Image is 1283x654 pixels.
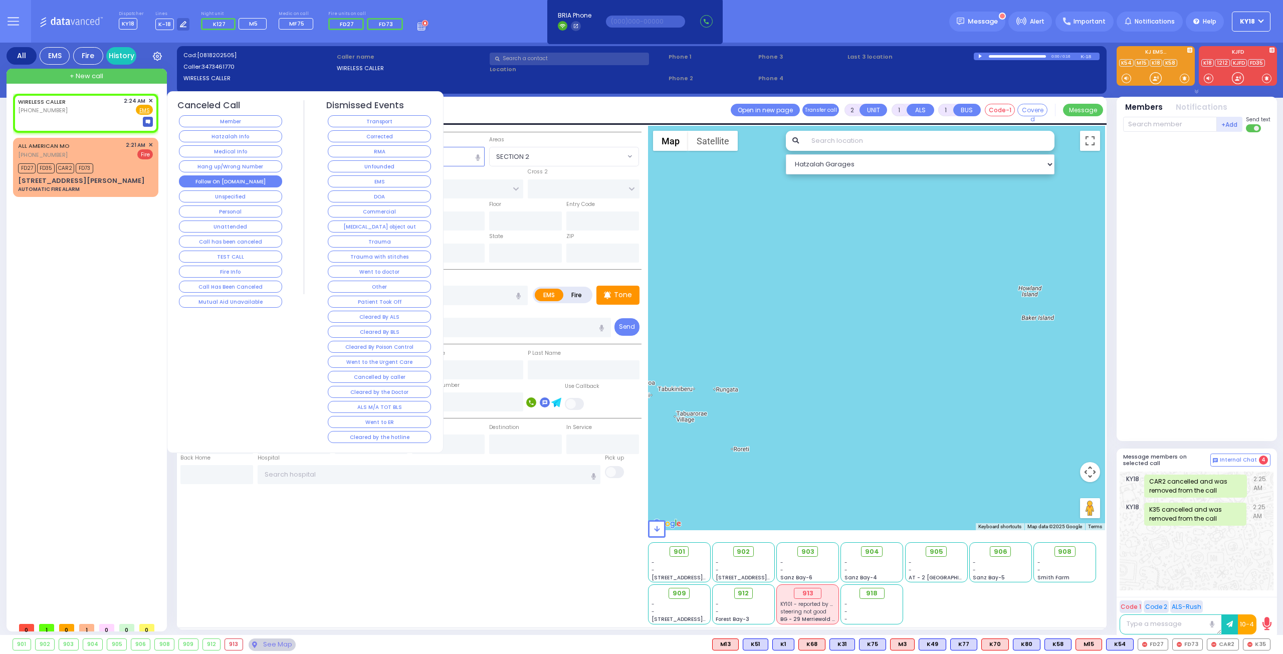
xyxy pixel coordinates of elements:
[39,624,54,631] span: 1
[18,176,145,186] div: [STREET_ADDRESS][PERSON_NAME]
[716,600,719,608] span: -
[155,19,174,30] span: K-18
[258,465,601,484] input: Search hospital
[13,639,31,650] div: 901
[528,168,548,176] label: Cross 2
[688,131,738,151] button: Show satellite imagery
[18,142,70,150] a: ALL AMERICAN MO
[496,152,529,162] span: SECTION 2
[1211,642,1216,647] img: red-radio-icon.svg
[780,559,783,566] span: -
[859,638,886,650] div: BLS
[566,423,592,431] label: In Service
[119,18,137,30] span: KY18
[1044,638,1072,650] div: K58
[1123,117,1217,132] input: Search member
[802,104,839,116] button: Transfer call
[652,559,655,566] span: -
[950,638,977,650] div: BLS
[758,74,844,83] span: Phone 4
[716,574,810,581] span: [STREET_ADDRESS][PERSON_NAME]
[844,574,877,581] span: Sanz Bay-4
[558,11,591,20] span: BRIA Phone
[1051,51,1060,62] div: 0:00
[99,624,114,631] span: 0
[528,349,561,357] label: P Last Name
[1144,600,1169,613] button: Code 2
[1176,102,1227,113] button: Notifications
[950,638,977,650] div: K77
[225,639,243,650] div: 913
[973,559,976,566] span: -
[907,104,934,116] button: ALS
[179,130,282,142] button: Hatzalah Info
[844,559,847,566] span: -
[1220,457,1257,464] span: Internal Chat
[652,574,746,581] span: [STREET_ADDRESS][PERSON_NAME]
[1232,12,1270,32] button: KY18
[326,100,404,111] h4: Dismissed Events
[489,423,519,431] label: Destination
[844,566,847,574] span: -
[653,131,688,151] button: Show street map
[829,638,855,650] div: BLS
[328,251,431,263] button: Trauma with stitches
[139,624,154,631] span: 0
[328,431,431,443] button: Cleared by the hotline
[844,608,900,615] div: -
[1058,547,1072,557] span: 908
[1144,503,1247,526] div: K35 cancelled and was removed from the call
[1063,104,1103,116] button: Message
[1246,123,1262,133] label: Turn off text
[673,588,686,598] span: 909
[1080,131,1100,151] button: Toggle fullscreen view
[40,15,106,28] img: Logo
[859,638,886,650] div: K75
[83,639,103,650] div: 904
[490,65,665,74] label: Location
[289,20,304,28] span: MF75
[981,638,1009,650] div: K70
[59,624,74,631] span: 0
[566,233,574,241] label: ZIP
[328,356,431,368] button: Went to the Urgent Care
[780,608,826,615] span: steering not good
[1215,59,1230,67] a: 1212
[131,639,150,650] div: 906
[179,251,282,263] button: TEST CALL
[40,47,70,65] div: EMS
[489,147,639,166] span: SECTION 2
[328,145,431,157] button: RMA
[1210,454,1270,467] button: Internal Chat 4
[76,163,93,173] span: FD73
[18,185,80,193] div: AUTOMATIC FIRE ALARM
[651,517,684,530] a: Open this area in Google Maps (opens a new window)
[743,638,768,650] div: K51
[1248,59,1265,67] a: FD35
[179,639,198,650] div: 909
[798,638,825,650] div: ALS
[909,566,912,574] span: -
[379,20,393,28] span: FD73
[1076,638,1102,650] div: M15
[780,615,836,623] span: BG - 29 Merriewold S.
[1163,59,1177,67] a: K58
[179,266,282,278] button: Fire Info
[489,200,501,208] label: Floor
[1177,642,1182,647] img: red-radio-icon.svg
[973,574,1005,581] span: Sanz Bay-5
[1013,638,1040,650] div: BLS
[794,588,821,599] div: 913
[890,638,915,650] div: M3
[179,296,282,308] button: Mutual Aid Unavailable
[1259,456,1268,465] span: 4
[126,141,145,149] span: 2:21 AM
[70,71,103,81] span: + New call
[535,289,564,301] label: EMS
[1126,503,1144,526] span: KY18
[1199,50,1277,57] label: KJFD
[143,117,153,127] img: message-box.svg
[19,624,34,631] span: 0
[844,615,900,623] div: -
[201,63,235,71] span: 3473461770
